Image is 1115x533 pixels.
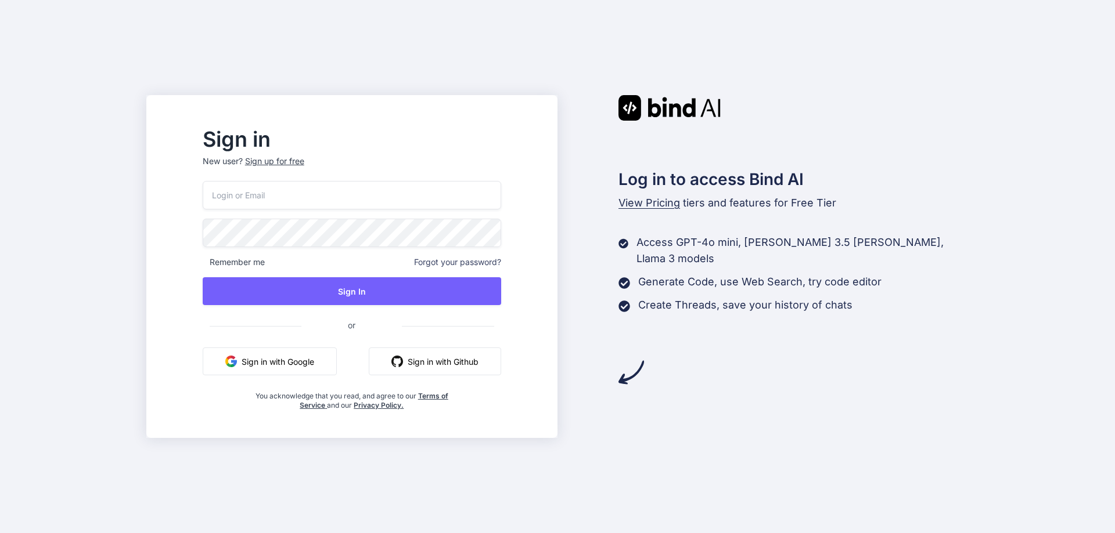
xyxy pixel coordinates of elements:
input: Login or Email [203,181,501,209]
p: Create Threads, save your history of chats [638,297,853,313]
p: Access GPT-4o mini, [PERSON_NAME] 3.5 [PERSON_NAME], Llama 3 models [636,234,969,267]
div: Sign up for free [245,155,304,167]
span: Remember me [203,256,265,268]
span: View Pricing [618,197,680,209]
p: tiers and features for Free Tier [618,195,969,211]
button: Sign in with Github [369,347,501,375]
img: github [391,356,403,367]
img: arrow [618,360,644,385]
a: Terms of Service [300,391,448,409]
div: You acknowledge that you read, and agree to our and our [252,385,451,410]
img: google [225,356,237,367]
img: Bind AI logo [618,95,721,121]
span: Forgot your password? [414,256,501,268]
span: or [301,311,402,339]
p: Generate Code, use Web Search, try code editor [638,274,882,290]
h2: Sign in [203,130,501,148]
button: Sign In [203,277,501,305]
h2: Log in to access Bind AI [618,167,969,191]
a: Privacy Policy. [354,401,404,409]
button: Sign in with Google [203,347,337,375]
p: New user? [203,155,501,181]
